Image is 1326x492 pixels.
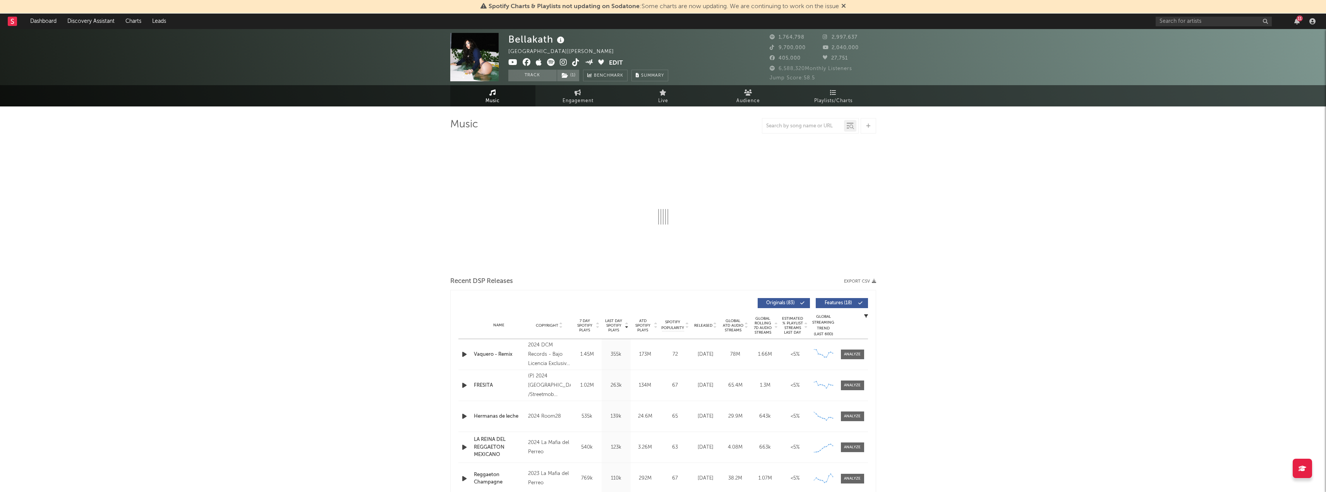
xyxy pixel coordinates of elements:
[575,382,600,389] div: 1.02M
[528,341,570,369] div: 2024 DCM Records - Bajo Licencia Exclusiva a ONErpm
[662,413,689,420] div: 65
[485,96,500,106] span: Music
[752,413,778,420] div: 643k
[621,85,706,106] a: Live
[722,382,748,389] div: 65.4M
[633,413,658,420] div: 24.6M
[693,475,719,482] div: [DATE]
[474,413,525,420] div: Hermanas de leche
[604,444,629,451] div: 123k
[633,319,653,333] span: ATD Spotify Plays
[508,70,557,81] button: Track
[770,75,815,81] span: Jump Score: 58.5
[528,469,570,488] div: 2023 La Mafia del Perreo
[528,372,570,399] div: (P) 2024 [GEOGRAPHIC_DATA] /Streetmob Records. Distributed by Sony Music Entertainment US Latin LLC
[604,413,629,420] div: 139k
[563,96,594,106] span: Engagement
[722,319,744,333] span: Global ATD Audio Streams
[662,444,689,451] div: 63
[450,277,513,286] span: Recent DSP Releases
[816,298,868,308] button: Features(18)
[528,412,570,421] div: 2024 Room28
[489,3,839,10] span: : Some charts are now updating. We are continuing to work on the issue
[474,351,525,358] a: Vaquero - Remix
[782,382,808,389] div: <5%
[633,444,658,451] div: 3.26M
[536,323,558,328] span: Copyright
[693,351,719,358] div: [DATE]
[528,438,570,457] div: 2024 La Mafia del Perreo
[633,382,658,389] div: 134M
[821,301,856,305] span: Features ( 18 )
[575,475,600,482] div: 769k
[758,298,810,308] button: Originals(83)
[812,314,835,337] div: Global Streaming Trend (Last 60D)
[762,123,844,129] input: Search by song name or URL
[752,444,778,451] div: 663k
[722,413,748,420] div: 29.9M
[782,444,808,451] div: <5%
[631,70,668,81] button: Summary
[25,14,62,29] a: Dashboard
[782,316,803,335] span: Estimated % Playlist Streams Last Day
[1156,17,1272,26] input: Search for artists
[752,475,778,482] div: 1.07M
[844,279,876,284] button: Export CSV
[693,444,719,451] div: [DATE]
[508,33,566,46] div: Bellakath
[474,471,525,486] a: Reggaeton Champagne
[575,444,600,451] div: 540k
[474,382,525,389] a: FRESITA
[508,47,623,57] div: [GEOGRAPHIC_DATA] | [PERSON_NAME]
[752,351,778,358] div: 1.66M
[770,56,801,61] span: 405,000
[557,70,579,81] button: (1)
[604,382,629,389] div: 263k
[823,35,858,40] span: 2,997,637
[450,85,535,106] a: Music
[722,351,748,358] div: 78M
[736,96,760,106] span: Audience
[662,351,689,358] div: 72
[770,66,852,71] span: 6,588,320 Monthly Listeners
[1294,18,1300,24] button: 11
[693,382,719,389] div: [DATE]
[609,58,623,68] button: Edit
[662,382,689,389] div: 67
[722,475,748,482] div: 38.2M
[661,319,684,331] span: Spotify Popularity
[575,319,595,333] span: 7 Day Spotify Plays
[706,85,791,106] a: Audience
[474,436,525,459] a: LA REINA DEL REGGAETON MEXICANO
[594,71,623,81] span: Benchmark
[575,351,600,358] div: 1.45M
[583,70,628,81] a: Benchmark
[535,85,621,106] a: Engagement
[782,413,808,420] div: <5%
[604,319,624,333] span: Last Day Spotify Plays
[823,45,859,50] span: 2,040,000
[147,14,172,29] a: Leads
[604,351,629,358] div: 355k
[633,475,658,482] div: 292M
[693,413,719,420] div: [DATE]
[474,322,525,328] div: Name
[770,45,806,50] span: 9,700,000
[791,85,876,106] a: Playlists/Charts
[575,413,600,420] div: 535k
[1297,15,1303,21] div: 11
[604,475,629,482] div: 110k
[694,323,712,328] span: Released
[120,14,147,29] a: Charts
[752,316,774,335] span: Global Rolling 7D Audio Streams
[770,35,805,40] span: 1,764,798
[814,96,853,106] span: Playlists/Charts
[557,70,580,81] span: ( 1 )
[62,14,120,29] a: Discovery Assistant
[782,475,808,482] div: <5%
[662,475,689,482] div: 67
[641,74,664,78] span: Summary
